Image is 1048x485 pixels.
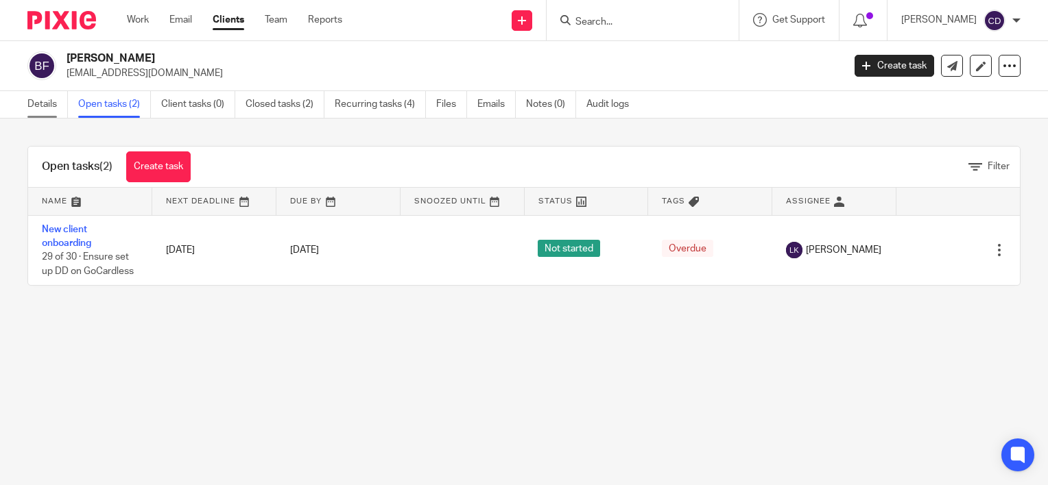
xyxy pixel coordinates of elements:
span: Tags [662,197,685,205]
span: Not started [538,240,600,257]
img: svg%3E [984,10,1005,32]
span: Snoozed Until [414,197,486,205]
span: Get Support [772,15,825,25]
a: Audit logs [586,91,639,118]
a: Client tasks (0) [161,91,235,118]
a: Email [169,13,192,27]
a: Clients [213,13,244,27]
span: 29 of 30 · Ensure set up DD on GoCardless [42,252,134,276]
a: Team [265,13,287,27]
span: [DATE] [290,245,319,255]
p: [PERSON_NAME] [901,13,977,27]
a: Closed tasks (2) [246,91,324,118]
h1: Open tasks [42,160,112,174]
a: Details [27,91,68,118]
img: svg%3E [786,242,802,258]
span: Status [538,197,573,205]
input: Search [574,16,698,29]
h2: [PERSON_NAME] [67,51,680,66]
img: Pixie [27,11,96,29]
td: [DATE] [152,215,276,285]
a: Open tasks (2) [78,91,151,118]
a: Create task [855,55,934,77]
span: Filter [988,162,1010,171]
a: Files [436,91,467,118]
a: Recurring tasks (4) [335,91,426,118]
span: Overdue [662,240,713,257]
a: Notes (0) [526,91,576,118]
a: Reports [308,13,342,27]
p: [EMAIL_ADDRESS][DOMAIN_NAME] [67,66,834,80]
a: New client onboarding [42,225,91,248]
a: Work [127,13,149,27]
span: [PERSON_NAME] [806,243,881,257]
span: (2) [99,161,112,172]
img: svg%3E [27,51,56,80]
a: Emails [477,91,516,118]
a: Create task [126,151,191,182]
